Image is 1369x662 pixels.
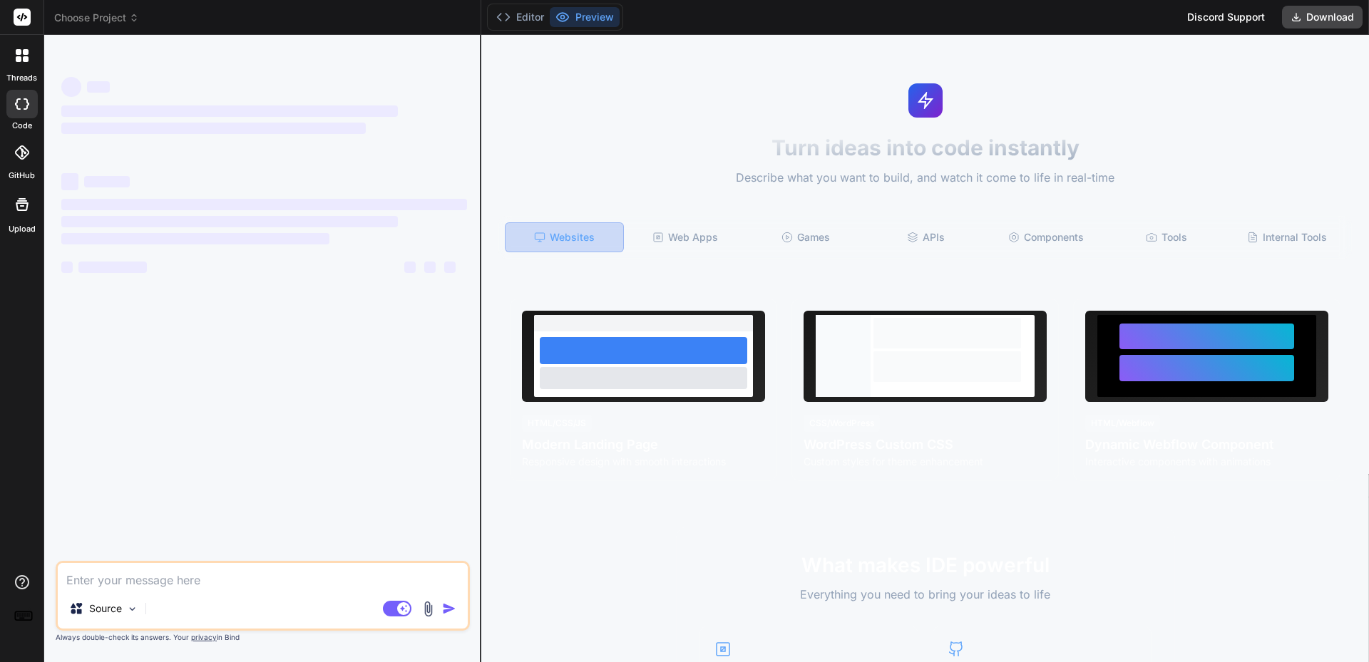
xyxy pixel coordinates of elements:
[522,435,765,455] h4: Modern Landing Page
[442,601,456,616] img: icon
[61,233,329,244] span: ‌
[420,601,436,617] img: attachment
[12,120,32,132] label: code
[804,455,1047,469] p: Custom styles for theme enhancement
[627,222,744,252] div: Web Apps
[1282,6,1363,29] button: Download
[191,633,217,641] span: privacy
[61,262,73,273] span: ‌
[1085,435,1328,455] h4: Dynamic Webflow Component
[1108,222,1226,252] div: Tools
[491,7,550,27] button: Editor
[84,176,130,187] span: ‌
[988,222,1105,252] div: Components
[522,455,765,469] p: Responsive design with smooth interactions
[404,262,416,273] span: ‌
[444,262,456,273] span: ‌
[61,105,398,117] span: ‌
[490,135,1360,160] h1: Turn ideas into code instantly
[61,199,467,210] span: ‌
[867,222,985,252] div: APIs
[89,601,122,616] p: Source
[56,631,470,644] p: Always double-check its answers. Your in Bind
[87,81,110,93] span: ‌
[804,415,880,432] div: CSS/WordPress
[61,216,398,227] span: ‌
[699,550,1152,580] h2: What makes IDE powerful
[61,173,78,190] span: ‌
[1179,6,1273,29] div: Discord Support
[78,262,147,273] span: ‌
[9,223,36,235] label: Upload
[6,72,37,84] label: threads
[522,415,592,432] div: HTML/CSS/JS
[1228,222,1345,252] div: Internal Tools
[54,11,139,25] span: Choose Project
[490,169,1360,187] p: Describe what you want to build, and watch it come to life in real-time
[804,435,1047,455] h4: WordPress Custom CSS
[126,603,138,615] img: Pick Models
[61,77,81,97] span: ‌
[505,222,624,252] div: Websites
[9,170,35,182] label: GitHub
[747,222,865,252] div: Games
[1085,415,1160,432] div: HTML/Webflow
[424,262,436,273] span: ‌
[61,123,366,134] span: ‌
[550,7,620,27] button: Preview
[699,586,1152,603] p: Everything you need to bring your ideas to life
[1085,455,1328,469] p: Interactive components with animations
